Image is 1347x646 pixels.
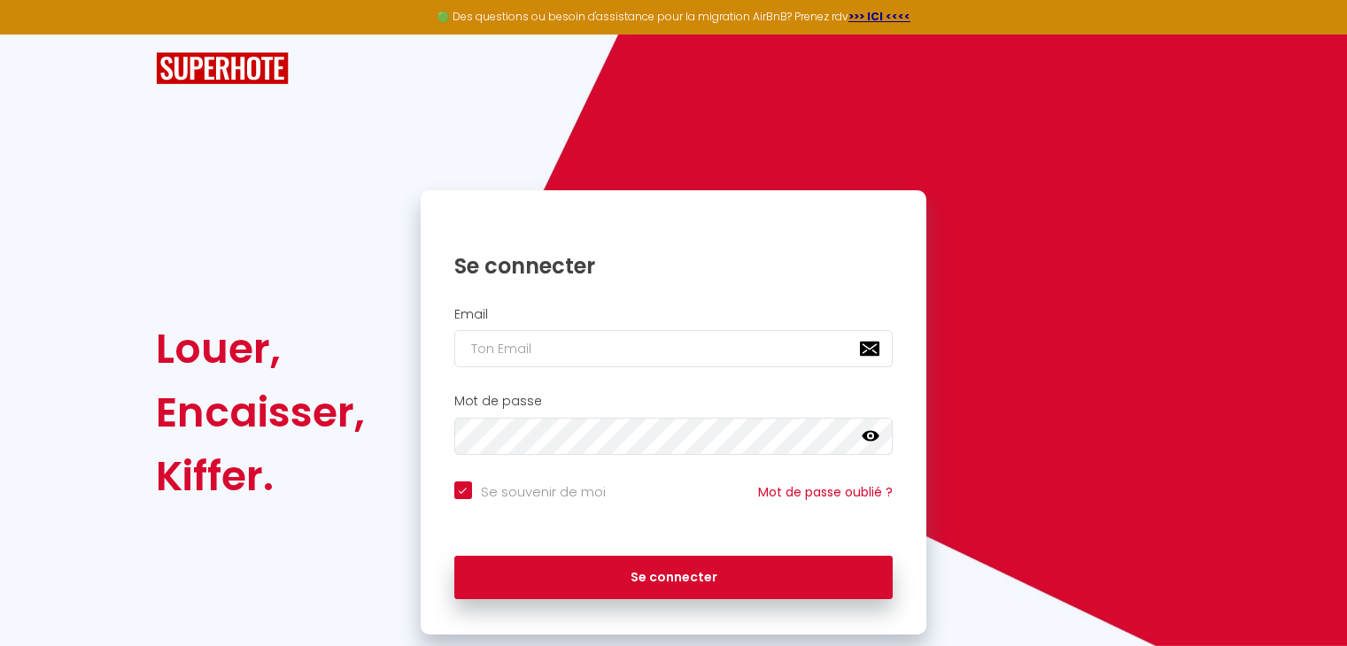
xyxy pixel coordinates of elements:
[454,556,894,600] button: Se connecter
[156,381,365,444] div: Encaisser,
[156,52,289,85] img: SuperHote logo
[454,394,894,409] h2: Mot de passe
[454,307,894,322] h2: Email
[156,444,365,508] div: Kiffer.
[454,252,894,280] h1: Se connecter
[758,483,893,501] a: Mot de passe oublié ?
[454,330,894,367] input: Ton Email
[848,9,910,24] a: >>> ICI <<<<
[156,317,365,381] div: Louer,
